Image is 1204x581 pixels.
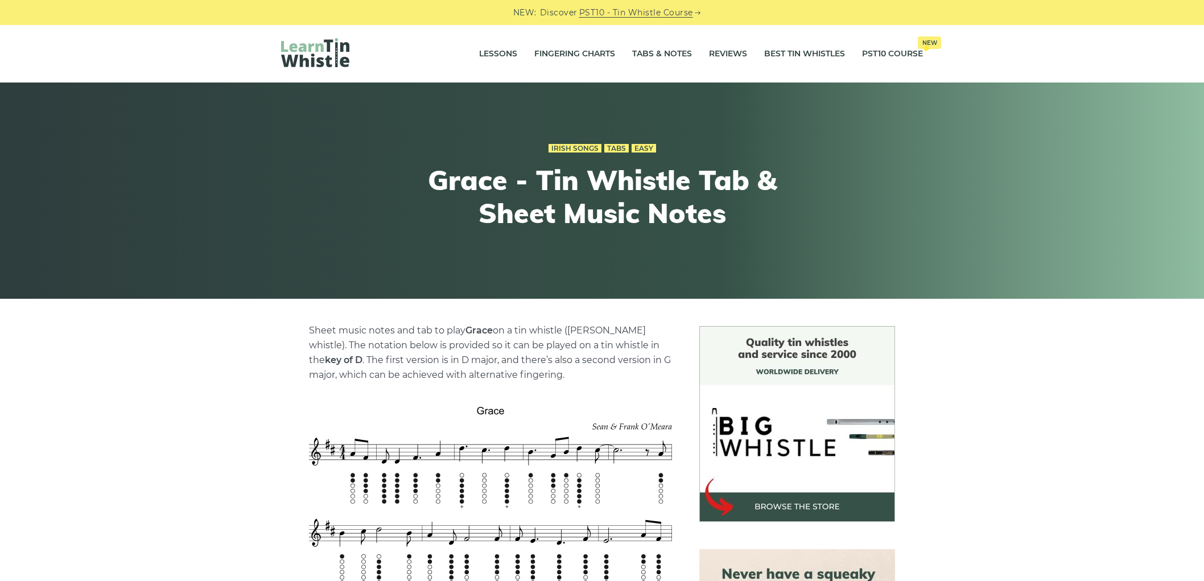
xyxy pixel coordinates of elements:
[764,40,845,68] a: Best Tin Whistles
[699,326,895,522] img: BigWhistle Tin Whistle Store
[393,164,811,229] h1: Grace - Tin Whistle Tab & Sheet Music Notes
[709,40,747,68] a: Reviews
[632,40,692,68] a: Tabs & Notes
[309,323,672,382] p: Sheet music notes and tab to play on a tin whistle ([PERSON_NAME] whistle). The notation below is...
[465,325,493,336] strong: Grace
[862,40,923,68] a: PST10 CourseNew
[281,38,349,67] img: LearnTinWhistle.com
[632,144,656,153] a: Easy
[325,355,362,365] strong: key of D
[534,40,615,68] a: Fingering Charts
[549,144,601,153] a: Irish Songs
[479,40,517,68] a: Lessons
[604,144,629,153] a: Tabs
[918,36,941,49] span: New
